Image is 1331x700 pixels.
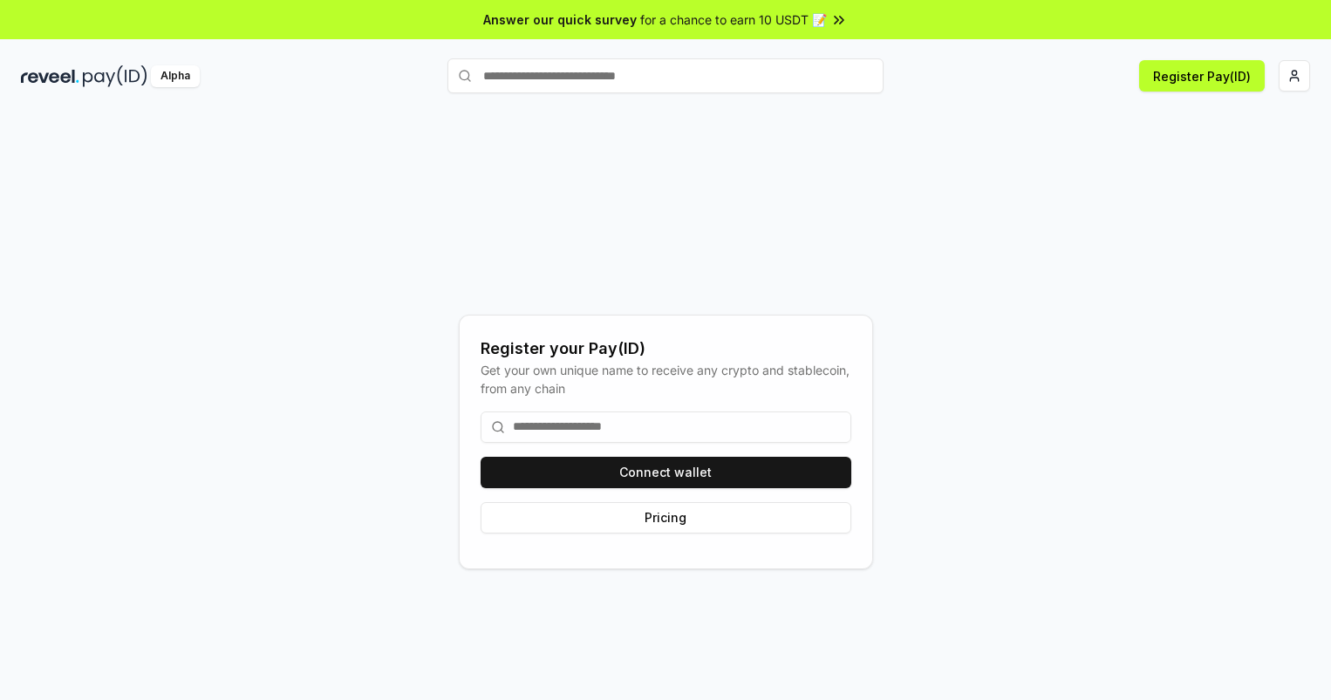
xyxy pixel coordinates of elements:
button: Connect wallet [481,457,851,488]
button: Pricing [481,502,851,533]
div: Get your own unique name to receive any crypto and stablecoin, from any chain [481,361,851,398]
img: pay_id [83,65,147,87]
img: reveel_dark [21,65,79,87]
div: Alpha [151,65,200,87]
span: for a chance to earn 10 USDT 📝 [640,10,827,29]
span: Answer our quick survey [483,10,637,29]
div: Register your Pay(ID) [481,336,851,361]
button: Register Pay(ID) [1139,60,1265,92]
